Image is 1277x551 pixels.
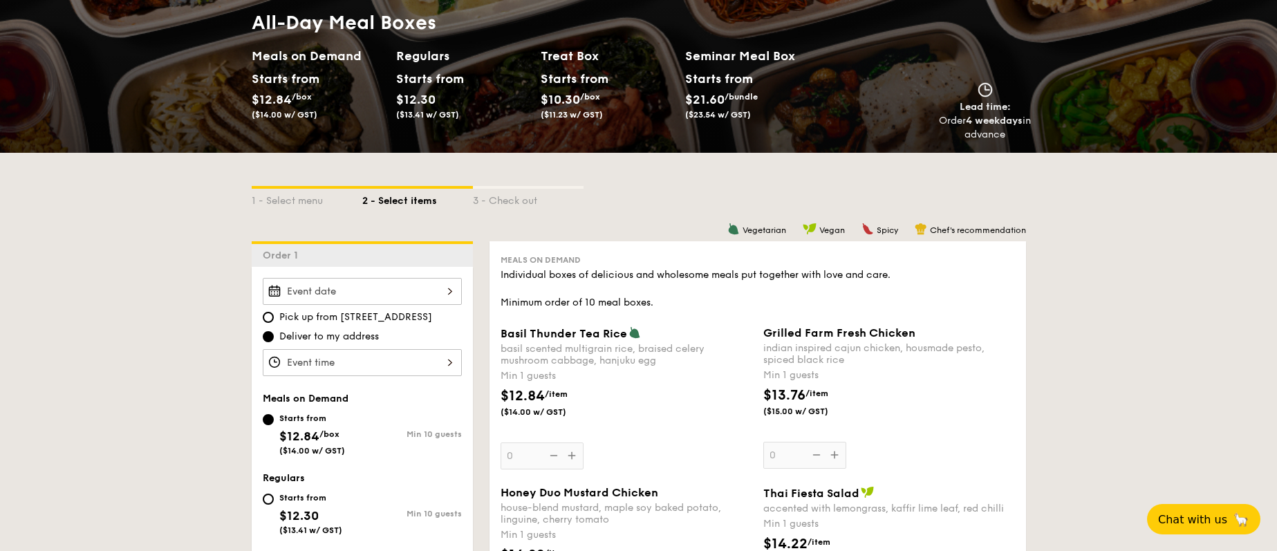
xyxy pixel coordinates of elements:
img: icon-vegan.f8ff3823.svg [803,223,817,235]
div: Min 1 guests [763,368,1015,382]
input: Pick up from [STREET_ADDRESS] [263,312,274,323]
span: Chef's recommendation [930,225,1026,235]
span: $12.84 [279,429,319,444]
img: icon-spicy.37a8142b.svg [861,223,874,235]
span: 🦙 [1233,512,1249,527]
div: accented with lemongrass, kaffir lime leaf, red chilli [763,503,1015,514]
img: icon-chef-hat.a58ddaea.svg [915,223,927,235]
span: Meals on Demand [501,255,581,265]
div: Min 10 guests [362,429,462,439]
span: Chat with us [1158,513,1227,526]
span: $21.60 [685,92,725,107]
span: Basil Thunder Tea Rice [501,327,627,340]
div: Starts from [541,68,602,89]
img: icon-vegetarian.fe4039eb.svg [727,223,740,235]
span: /bundle [725,92,758,102]
div: Order in advance [939,114,1032,142]
span: $12.30 [279,508,319,523]
div: Min 1 guests [763,517,1015,531]
input: Starts from$12.84/box($14.00 w/ GST)Min 10 guests [263,414,274,425]
span: /box [292,92,312,102]
div: indian inspired cajun chicken, housmade pesto, spiced black rice [763,342,1015,366]
span: Honey Duo Mustard Chicken [501,486,658,499]
span: ($13.41 w/ GST) [396,110,459,120]
span: /box [580,92,600,102]
span: $12.84 [252,92,292,107]
div: Min 10 guests [362,509,462,519]
div: house-blend mustard, maple soy baked potato, linguine, cherry tomato [501,502,752,525]
span: /item [545,389,568,399]
span: ($14.00 w/ GST) [252,110,317,120]
span: ($13.41 w/ GST) [279,525,342,535]
img: icon-vegan.f8ff3823.svg [861,486,875,498]
input: Event date [263,278,462,305]
span: /box [319,429,339,439]
div: Starts from [685,68,752,89]
div: 3 - Check out [473,189,584,208]
span: $13.76 [763,387,805,404]
span: Lead time: [960,101,1011,113]
input: Starts from$12.30($13.41 w/ GST)Min 10 guests [263,494,274,505]
div: Starts from [252,68,313,89]
span: ($23.54 w/ GST) [685,110,751,120]
h1: All-Day Meal Boxes [252,10,830,35]
div: Min 1 guests [501,528,752,542]
h2: Seminar Meal Box [685,46,830,66]
input: Event time [263,349,462,376]
div: Min 1 guests [501,369,752,383]
strong: 4 weekdays [966,115,1023,127]
span: Spicy [877,225,898,235]
span: Regulars [263,472,305,484]
input: Deliver to my address [263,331,274,342]
span: ($11.23 w/ GST) [541,110,603,120]
span: $10.30 [541,92,580,107]
div: Starts from [279,492,342,503]
span: Thai Fiesta Salad [763,487,859,500]
h2: Treat Box [541,46,674,66]
div: Starts from [279,413,345,424]
div: Starts from [396,68,458,89]
span: /item [808,537,830,547]
span: /item [805,389,828,398]
span: $12.30 [396,92,436,107]
span: Vegetarian [743,225,786,235]
h2: Meals on Demand [252,46,385,66]
span: ($14.00 w/ GST) [279,446,345,456]
span: Pick up from [STREET_ADDRESS] [279,310,432,324]
button: Chat with us🦙 [1147,504,1260,534]
img: icon-vegetarian.fe4039eb.svg [628,326,641,339]
span: Deliver to my address [279,330,379,344]
span: ($15.00 w/ GST) [763,406,857,417]
span: Grilled Farm Fresh Chicken [763,326,915,339]
span: Order 1 [263,250,304,261]
span: Vegan [819,225,845,235]
div: 2 - Select items [362,189,473,208]
div: Individual boxes of delicious and wholesome meals put together with love and care. Minimum order ... [501,268,1015,310]
div: 1 - Select menu [252,189,362,208]
span: $12.84 [501,388,545,404]
span: ($14.00 w/ GST) [501,407,595,418]
h2: Regulars [396,46,530,66]
span: Meals on Demand [263,393,348,404]
img: icon-clock.2db775ea.svg [975,82,996,97]
div: basil scented multigrain rice, braised celery mushroom cabbage, hanjuku egg [501,343,752,366]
